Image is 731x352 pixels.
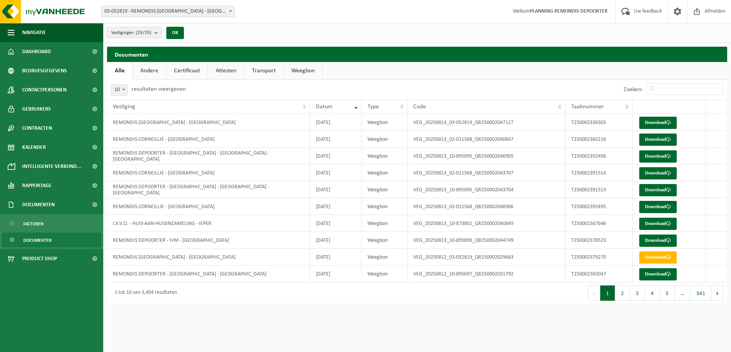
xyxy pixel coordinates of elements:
[22,61,67,80] span: Bedrijfsgegevens
[639,167,677,179] a: Download
[2,233,101,247] a: Documenten
[244,62,283,80] a: Transport
[615,285,630,301] button: 2
[22,249,57,268] span: Product Shop
[107,165,310,181] td: REMONDIS CORNEILLIE - [GEOGRAPHIC_DATA]
[362,114,408,131] td: Weegbon
[408,249,565,266] td: VEG_20250812_03-052819_QR250002029683
[22,23,46,42] span: Navigatie
[310,165,362,181] td: [DATE]
[408,148,565,165] td: VEG_20250813_10-895695_QR250002046905
[107,266,310,282] td: REMONDIS DEPOORTER - [GEOGRAPHIC_DATA] - [GEOGRAPHIC_DATA]
[362,131,408,148] td: Weegbon
[712,285,723,301] button: Next
[565,266,633,282] td: T250002365047
[565,181,633,198] td: T250002391513
[23,233,52,248] span: Documenten
[639,268,677,280] a: Download
[362,148,408,165] td: Weegbon
[639,218,677,230] a: Download
[107,232,310,249] td: REMONDIS DEPOORTER - IVM - [GEOGRAPHIC_DATA]
[639,134,677,146] a: Download
[111,286,177,300] div: 1 tot 10 van 3,404 resultaten
[101,6,234,17] span: 03-052819 - REMONDIS WEST-VLAANDEREN - OOSTENDE
[107,62,132,80] a: Alle
[166,27,184,39] button: OK
[565,249,633,266] td: T250002379270
[310,215,362,232] td: [DATE]
[565,148,633,165] td: T250002392496
[565,215,633,232] td: T250002367646
[408,266,565,282] td: VEG_20250812_10-895697_QR250002031792
[107,181,310,198] td: REMONDIS DEPOORTER - [GEOGRAPHIC_DATA] - [GEOGRAPHIC_DATA] - [GEOGRAPHIC_DATA]
[22,119,52,138] span: Contracten
[284,62,322,80] a: Weegbon
[22,42,51,61] span: Dashboard
[107,148,310,165] td: REMONDIS DEPOORTER - [GEOGRAPHIC_DATA] - [GEOGRAPHIC_DATA] - [GEOGRAPHIC_DATA]
[208,62,244,80] a: Attesten
[565,198,633,215] td: T250002392495
[22,99,51,119] span: Gebruikers
[362,266,408,282] td: Weegbon
[107,131,310,148] td: REMONDIS CORNEILLIE - [GEOGRAPHIC_DATA]
[310,181,362,198] td: [DATE]
[101,6,235,17] span: 03-052819 - REMONDIS WEST-VLAANDEREN - OOSTENDE
[22,176,52,195] span: Rapportage
[362,215,408,232] td: Weegbon
[310,114,362,131] td: [DATE]
[565,114,633,131] td: T250002336305
[639,235,677,247] a: Download
[413,104,426,110] span: Code
[565,131,633,148] td: T250002382216
[22,80,67,99] span: Contactpersonen
[362,232,408,249] td: Weegbon
[639,201,677,213] a: Download
[310,266,362,282] td: [DATE]
[639,251,677,264] a: Download
[624,86,643,93] label: Zoeken:
[310,131,362,148] td: [DATE]
[408,114,565,131] td: VEG_20250813_03-052819_QR250002047127
[22,138,46,157] span: Kalender
[408,215,565,232] td: VEG_20250813_10-873801_QR250002040849
[639,184,677,196] a: Download
[2,216,101,231] a: Facturen
[22,195,55,214] span: Documenten
[107,114,310,131] td: REMONDIS [GEOGRAPHIC_DATA] - [GEOGRAPHIC_DATA]
[136,30,151,35] count: (29/29)
[310,198,362,215] td: [DATE]
[408,165,565,181] td: VEG_20250813_02-011568_QR250002043707
[316,104,333,110] span: Datum
[408,232,565,249] td: VEG_20250813_10-895696_QR250002044749
[367,104,379,110] span: Type
[111,85,127,95] span: 10
[166,62,208,80] a: Certificaat
[362,249,408,266] td: Weegbon
[22,157,81,176] span: Intelligente verbond...
[362,165,408,181] td: Weegbon
[571,104,604,110] span: Taaknummer
[690,285,712,301] button: 341
[132,86,186,92] label: resultaten weergeven
[362,181,408,198] td: Weegbon
[310,148,362,165] td: [DATE]
[408,198,565,215] td: VEG_20250813_02-011568_QR250002046906
[107,215,310,232] td: I.V.V.O. - HUIS-AAN-HUISINZAMELING - IEPER
[310,232,362,249] td: [DATE]
[113,104,135,110] span: Vestiging
[111,84,128,96] span: 10
[133,62,166,80] a: Andere
[530,8,608,14] strong: PLANNING REMONDIS DEPOORTER
[565,165,633,181] td: T250002391514
[107,198,310,215] td: REMONDIS CORNEILLIE - [GEOGRAPHIC_DATA]
[310,249,362,266] td: [DATE]
[660,285,675,301] button: 5
[408,181,565,198] td: VEG_20250813_10-895695_QR250002043704
[362,198,408,215] td: Weegbon
[600,285,615,301] button: 1
[565,232,633,249] td: T250002378523
[107,47,727,62] h2: Documenten
[408,131,565,148] td: VEG_20250813_02-011568_QR250002040847
[588,285,600,301] button: Previous
[107,249,310,266] td: REMONDIS [GEOGRAPHIC_DATA] - [GEOGRAPHIC_DATA]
